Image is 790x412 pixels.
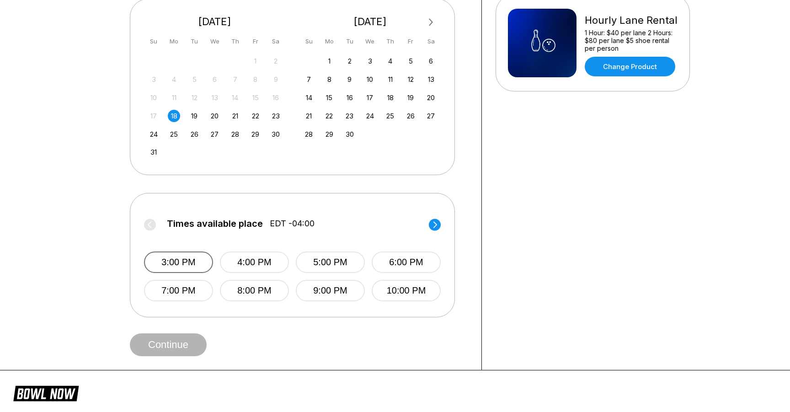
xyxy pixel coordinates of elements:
div: Th [229,35,241,48]
button: 7:00 PM [144,280,213,301]
div: Not available Thursday, August 7th, 2025 [229,73,241,86]
div: Choose Monday, September 8th, 2025 [323,73,336,86]
div: Choose Monday, September 29th, 2025 [323,128,336,140]
div: Choose Sunday, September 28th, 2025 [303,128,315,140]
div: [DATE] [299,16,441,28]
button: 8:00 PM [220,280,289,301]
div: Choose Tuesday, September 9th, 2025 [343,73,356,86]
div: Mo [323,35,336,48]
button: 10:00 PM [372,280,441,301]
div: Choose Saturday, August 30th, 2025 [270,128,282,140]
button: 6:00 PM [372,251,441,273]
div: Not available Monday, August 4th, 2025 [168,73,180,86]
div: Mo [168,35,180,48]
div: Sa [270,35,282,48]
div: Choose Sunday, August 31st, 2025 [148,146,160,158]
div: Choose Monday, August 18th, 2025 [168,110,180,122]
div: Choose Saturday, September 6th, 2025 [425,55,437,67]
button: 3:00 PM [144,251,213,273]
div: Not available Friday, August 8th, 2025 [249,73,262,86]
div: Choose Wednesday, September 10th, 2025 [364,73,376,86]
div: Choose Monday, September 15th, 2025 [323,91,336,104]
div: Choose Wednesday, September 24th, 2025 [364,110,376,122]
div: Choose Tuesday, August 19th, 2025 [188,110,201,122]
div: Su [303,35,315,48]
div: Fr [405,35,417,48]
div: Choose Thursday, August 28th, 2025 [229,128,241,140]
div: Choose Tuesday, August 26th, 2025 [188,128,201,140]
div: Choose Monday, September 1st, 2025 [323,55,336,67]
span: Times available place [167,219,263,229]
div: [DATE] [144,16,286,28]
div: Sa [425,35,437,48]
div: Choose Tuesday, September 23rd, 2025 [343,110,356,122]
div: Choose Friday, August 29th, 2025 [249,128,262,140]
a: Change Product [585,57,675,76]
div: Not available Wednesday, August 6th, 2025 [208,73,221,86]
div: Choose Wednesday, September 17th, 2025 [364,91,376,104]
div: Tu [188,35,201,48]
div: Not available Wednesday, August 13th, 2025 [208,91,221,104]
div: Choose Wednesday, August 20th, 2025 [208,110,221,122]
div: Choose Thursday, September 18th, 2025 [384,91,396,104]
div: We [364,35,376,48]
div: Choose Tuesday, September 2nd, 2025 [343,55,356,67]
div: Choose Tuesday, September 16th, 2025 [343,91,356,104]
span: EDT -04:00 [270,219,315,229]
div: Choose Thursday, August 21st, 2025 [229,110,241,122]
div: Not available Friday, August 1st, 2025 [249,55,262,67]
div: Choose Thursday, September 25th, 2025 [384,110,396,122]
div: Not available Friday, August 15th, 2025 [249,91,262,104]
div: Not available Saturday, August 9th, 2025 [270,73,282,86]
div: Choose Thursday, September 4th, 2025 [384,55,396,67]
div: month 2025-09 [302,54,439,140]
div: Not available Saturday, August 2nd, 2025 [270,55,282,67]
div: Hourly Lane Rental [585,14,678,27]
div: Choose Monday, August 25th, 2025 [168,128,180,140]
div: Choose Friday, September 19th, 2025 [405,91,417,104]
button: 4:00 PM [220,251,289,273]
div: Choose Friday, September 5th, 2025 [405,55,417,67]
div: Choose Saturday, September 20th, 2025 [425,91,437,104]
div: Choose Tuesday, September 30th, 2025 [343,128,356,140]
div: Choose Wednesday, August 27th, 2025 [208,128,221,140]
div: Not available Sunday, August 17th, 2025 [148,110,160,122]
div: We [208,35,221,48]
div: Fr [249,35,262,48]
div: Tu [343,35,356,48]
div: Choose Sunday, September 21st, 2025 [303,110,315,122]
div: Not available Sunday, August 10th, 2025 [148,91,160,104]
div: Th [384,35,396,48]
div: Not available Thursday, August 14th, 2025 [229,91,241,104]
div: Choose Sunday, August 24th, 2025 [148,128,160,140]
div: month 2025-08 [146,54,283,159]
div: Choose Friday, September 26th, 2025 [405,110,417,122]
div: Su [148,35,160,48]
div: Not available Sunday, August 3rd, 2025 [148,73,160,86]
div: 1 Hour: $40 per lane 2 Hours: $80 per lane $5 shoe rental per person [585,29,678,52]
div: Choose Sunday, September 14th, 2025 [303,91,315,104]
div: Not available Monday, August 11th, 2025 [168,91,180,104]
img: Hourly Lane Rental [508,9,576,77]
button: Next Month [424,15,438,30]
div: Choose Wednesday, September 3rd, 2025 [364,55,376,67]
div: Choose Thursday, September 11th, 2025 [384,73,396,86]
button: 5:00 PM [296,251,365,273]
div: Choose Friday, August 22nd, 2025 [249,110,262,122]
div: Not available Saturday, August 16th, 2025 [270,91,282,104]
div: Choose Saturday, August 23rd, 2025 [270,110,282,122]
button: 9:00 PM [296,280,365,301]
div: Not available Tuesday, August 5th, 2025 [188,73,201,86]
div: Choose Friday, September 12th, 2025 [405,73,417,86]
div: Choose Saturday, September 13th, 2025 [425,73,437,86]
div: Choose Sunday, September 7th, 2025 [303,73,315,86]
div: Choose Monday, September 22nd, 2025 [323,110,336,122]
div: Choose Saturday, September 27th, 2025 [425,110,437,122]
div: Not available Tuesday, August 12th, 2025 [188,91,201,104]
